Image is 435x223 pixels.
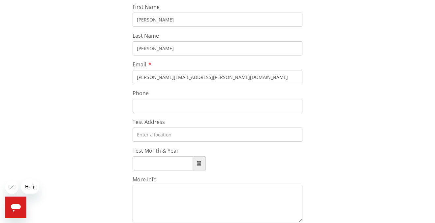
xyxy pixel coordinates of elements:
span: More Info [133,176,157,183]
iframe: Message from company [21,179,39,194]
span: Test Month & Year [133,147,179,154]
iframe: Button to launch messaging window [5,197,26,218]
input: Enter a location [133,128,303,142]
span: Last Name [133,32,159,39]
span: Test Address [133,118,165,126]
span: First Name [133,3,160,11]
iframe: Close message [5,181,18,194]
span: Email [133,61,146,68]
span: Phone [133,90,149,97]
